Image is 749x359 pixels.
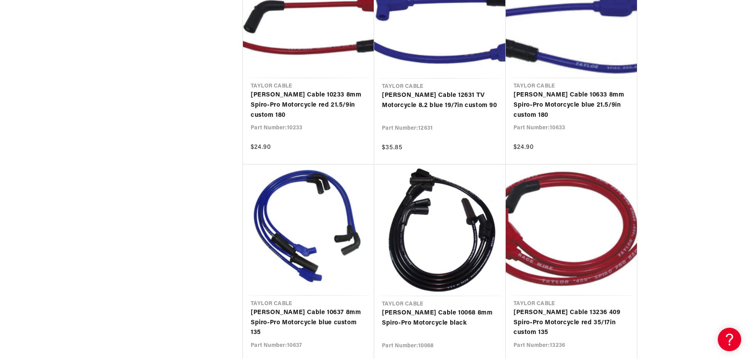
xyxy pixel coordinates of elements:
a: [PERSON_NAME] Cable 10233 8mm Spiro-Pro Motorcycle red 21.5/9in custom 180 [251,90,366,120]
a: [PERSON_NAME] Cable 10633 8mm Spiro-Pro Motorcycle blue 21.5/9in custom 180 [514,90,629,120]
a: [PERSON_NAME] Cable 10637 8mm Spiro-Pro Motorcycle blue custom 135 [251,308,366,338]
a: [PERSON_NAME] Cable 12631 TV Motorcycle 8.2 blue 19/7in custom 90 [382,91,498,111]
a: [PERSON_NAME] Cable 13236 409 Spiro-Pro Motorcycle red 35/17in custom 135 [514,308,629,338]
a: [PERSON_NAME] Cable 10068 8mm Spiro-Pro Motorcycle black [382,308,498,328]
